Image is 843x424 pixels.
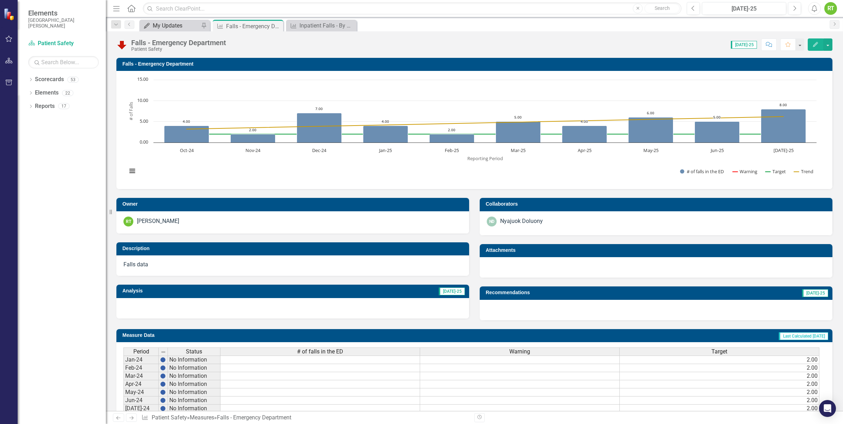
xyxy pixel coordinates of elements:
path: Jun-25, 5. # of falls in the ED. [695,122,740,143]
span: Last Calculated [DATE] [779,332,828,340]
span: [DATE]-25 [439,287,465,295]
td: 2.00 [620,364,819,372]
div: 53 [67,77,79,83]
g: # of falls in the ED, series 1 of 4. Bar series with 10 bars. [164,109,806,143]
td: Jan-24 [123,356,159,364]
text: Apr-25 [578,147,592,153]
img: 8DAGhfEEPCf229AAAAAElFTkSuQmCC [160,349,166,355]
div: » » [141,414,469,422]
text: Jun-25 [710,147,724,153]
img: ClearPoint Strategy [4,8,16,20]
td: 2.00 [620,396,819,405]
img: BgCOk07PiH71IgAAAABJRU5ErkJggg== [160,406,166,411]
button: Show # of falls in the ED [680,168,725,175]
a: Inpatient Falls - By Department [288,21,355,30]
text: # of Falls [128,102,134,120]
div: RT [123,217,133,226]
text: 10.00 [137,97,148,103]
path: Jan-25, 4. # of falls in the ED. [363,126,408,143]
td: Apr-24 [123,380,159,388]
div: [PERSON_NAME] [137,217,179,225]
td: May-24 [123,388,159,396]
td: No Information [168,364,220,372]
td: [DATE]-24 [123,405,159,413]
img: BgCOk07PiH71IgAAAABJRU5ErkJggg== [160,373,166,379]
img: BgCOk07PiH71IgAAAABJRU5ErkJggg== [160,365,166,371]
a: My Updates [141,21,199,30]
a: Patient Safety [28,40,99,48]
a: Measures [190,414,214,421]
text: 4.00 [183,119,190,124]
input: Search ClearPoint... [143,2,681,15]
text: Feb-25 [445,147,459,153]
span: [DATE]-25 [802,289,828,297]
path: Dec-24, 7. # of falls in the ED. [297,113,342,143]
text: 0.00 [140,139,148,145]
div: Chart. Highcharts interactive chart. [123,76,825,182]
img: BgCOk07PiH71IgAAAABJRU5ErkJggg== [160,381,166,387]
div: Inpatient Falls - By Department [299,21,355,30]
text: Dec-24 [312,147,327,153]
div: Open Intercom Messenger [819,400,836,417]
a: Elements [35,89,59,97]
h3: Description [122,246,466,251]
img: Below Plan [116,39,128,50]
g: Trend, series 4 of 4. Line with 10 data points. [186,115,785,131]
td: No Information [168,396,220,405]
text: 7.00 [315,106,323,111]
td: Jun-24 [123,396,159,405]
path: Nov-24, 2. # of falls in the ED. [231,134,275,143]
path: Mar-25, 5. # of falls in the ED. [496,122,541,143]
button: Search [644,4,680,13]
img: BgCOk07PiH71IgAAAABJRU5ErkJggg== [160,389,166,395]
h3: Analysis [122,288,270,293]
text: Mar-25 [511,147,526,153]
text: 5.00 [713,115,721,120]
path: Apr-25, 4. # of falls in the ED. [562,126,607,143]
a: Scorecards [35,75,64,84]
h3: Collaborators [486,201,829,207]
td: No Information [168,405,220,413]
button: RT [824,2,837,15]
div: 17 [58,103,69,109]
div: ND [487,217,497,226]
h3: Attachments [486,248,829,253]
a: Patient Safety [152,414,187,421]
small: [GEOGRAPHIC_DATA][PERSON_NAME] [28,17,99,29]
text: 5.00 [140,118,148,124]
td: No Information [168,388,220,396]
path: Feb-25, 2. # of falls in the ED. [430,134,474,143]
div: Patient Safety [131,47,226,52]
text: 15.00 [137,76,148,82]
button: View chart menu, Chart [127,166,137,176]
div: My Updates [153,21,199,30]
td: 2.00 [620,380,819,388]
input: Search Below... [28,56,99,68]
text: Reporting Period [467,155,503,162]
text: [DATE]-25 [774,147,794,153]
span: Warning [509,349,530,355]
div: 22 [62,90,73,96]
text: Oct-24 [180,147,194,153]
td: No Information [168,356,220,364]
span: Target [711,349,727,355]
div: Nyajuok Doluony [500,217,543,225]
img: BgCOk07PiH71IgAAAABJRU5ErkJggg== [160,398,166,403]
text: 2.00 [448,127,455,132]
path: Jul-25, 8. # of falls in the ED. [761,109,806,143]
td: 2.00 [620,372,819,380]
path: Oct-24, 4. # of falls in the ED. [164,126,209,143]
a: Reports [35,102,55,110]
div: [DATE]-25 [704,5,784,13]
h3: Measure Data [122,333,399,338]
span: # of falls in the ED [297,349,343,355]
span: Status [186,349,202,355]
div: Falls - Emergency Department [131,39,226,47]
span: Search [655,5,670,11]
div: Falls - Emergency Department [226,22,281,31]
text: May-25 [643,147,659,153]
span: Period [133,349,149,355]
text: 4.00 [581,119,588,124]
svg: Interactive chart [123,76,820,182]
